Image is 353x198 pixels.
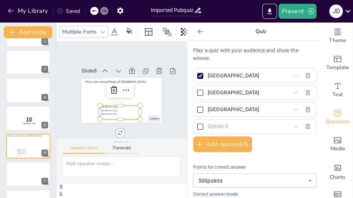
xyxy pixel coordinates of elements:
[100,104,138,110] span: [GEOGRAPHIC_DATA]
[100,111,137,117] span: [GEOGRAPHIC_DATA]
[123,28,135,36] div: Background color
[329,4,343,19] button: J D
[6,50,50,75] div: 3
[18,151,38,153] span: [GEOGRAPHIC_DATA]
[323,50,353,77] div: Add ready made slides
[326,63,349,72] span: Template
[323,158,353,185] div: Add charts and graphs
[41,94,48,101] div: 4
[163,27,172,36] span: Position
[330,173,345,181] span: Charts
[323,77,353,104] div: Add text boxes
[23,122,35,124] span: Countdown - title
[143,26,155,38] div: Layout
[151,5,194,16] input: Insert title
[207,23,315,41] p: Quiz
[323,23,353,50] div: Change the overall theme
[41,178,48,184] div: 7
[193,164,316,171] p: Points for correct answer
[208,121,278,132] input: Option 4
[6,106,50,131] div: 5
[6,162,50,186] div: 7
[41,122,48,128] div: 5
[18,150,38,151] span: [GEOGRAPHIC_DATA]
[6,134,50,159] div: 6
[100,107,137,113] span: [GEOGRAPHIC_DATA]
[329,36,346,45] span: Theme
[332,91,343,99] span: Text
[193,191,316,198] p: Correct answer mode
[6,78,50,103] div: 4
[326,118,350,126] span: Questions
[262,4,277,19] button: Export to PowerPoint
[41,66,48,73] div: 3
[193,136,252,152] button: Add option4/6
[193,174,316,187] div: 500 points
[323,131,353,158] div: Add images, graphics, shapes or video
[4,26,52,38] button: Add slide
[208,70,278,81] input: Option 1
[105,145,138,154] button: Transcript
[57,8,80,15] div: Saved
[62,145,105,154] button: Speaker Notes
[329,5,343,18] div: J D
[6,5,51,17] button: My Library
[323,104,353,131] div: Get real-time input from your audience
[278,4,316,19] button: Present
[208,104,278,115] input: Option 3
[61,27,98,37] div: Multiple Fonts
[83,63,99,72] div: Slide 6
[193,47,316,62] p: Play a quiz with your audience and show the winner.
[18,153,38,154] span: [GEOGRAPHIC_DATA]
[41,38,48,45] div: 2
[8,135,42,137] p: What is the national flower of [GEOGRAPHIC_DATA]?
[26,115,32,124] span: 10
[87,76,147,86] p: What is the national flower of [GEOGRAPHIC_DATA]?
[41,150,48,156] div: 6
[330,145,345,153] span: Media
[208,87,278,98] input: Option 2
